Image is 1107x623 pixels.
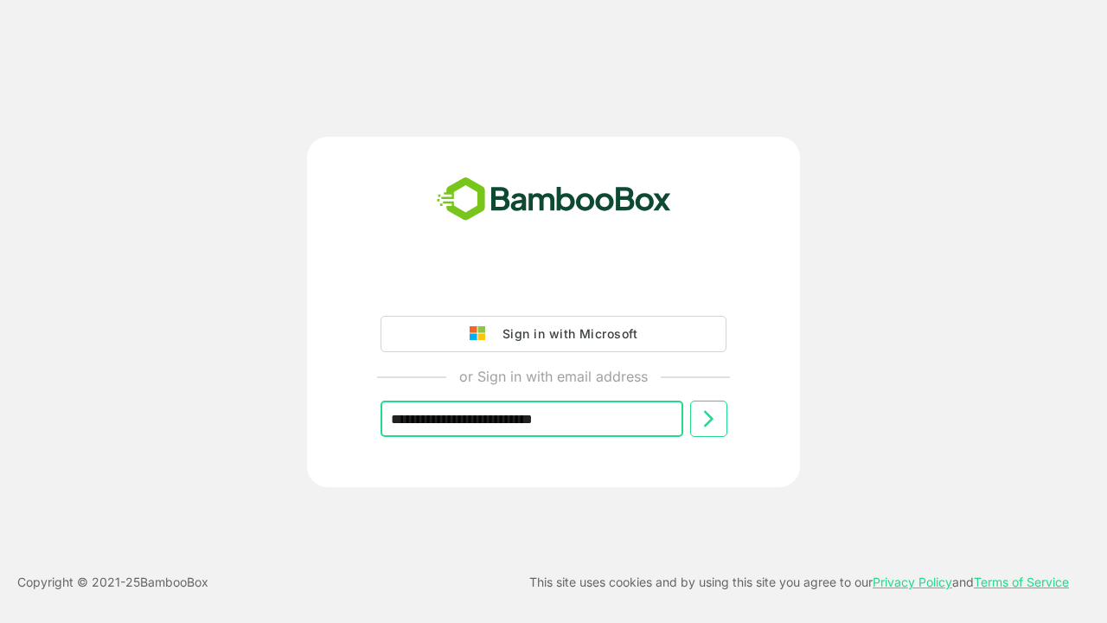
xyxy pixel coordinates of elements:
[372,267,735,305] iframe: Sign in with Google Button
[459,366,648,387] p: or Sign in with email address
[974,575,1069,589] a: Terms of Service
[427,171,681,228] img: bamboobox
[381,316,726,352] button: Sign in with Microsoft
[470,326,494,342] img: google
[873,575,952,589] a: Privacy Policy
[529,572,1069,593] p: This site uses cookies and by using this site you agree to our and
[17,572,208,593] p: Copyright © 2021- 25 BambooBox
[494,323,637,345] div: Sign in with Microsoft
